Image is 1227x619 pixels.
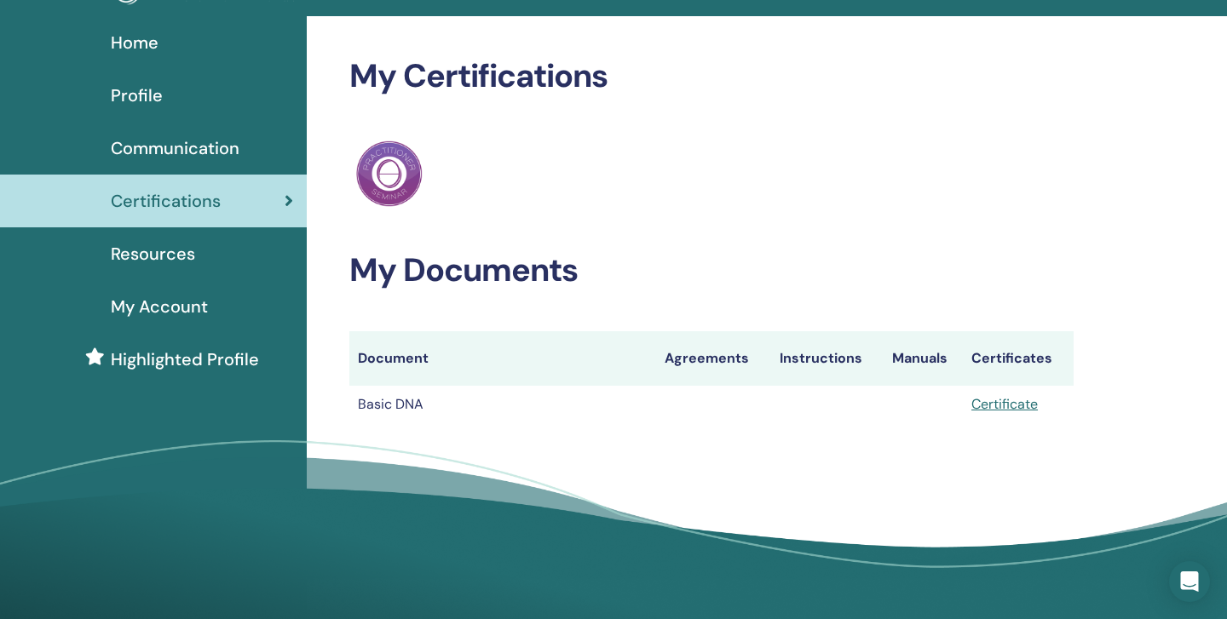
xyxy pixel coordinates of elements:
[1169,561,1210,602] div: Open Intercom Messenger
[971,395,1038,413] a: Certificate
[111,30,158,55] span: Home
[111,347,259,372] span: Highlighted Profile
[111,135,239,161] span: Communication
[111,188,221,214] span: Certifications
[884,331,963,386] th: Manuals
[111,294,208,319] span: My Account
[111,83,163,108] span: Profile
[771,331,884,386] th: Instructions
[349,57,1074,96] h2: My Certifications
[349,386,656,423] td: Basic DNA
[349,251,1074,290] h2: My Documents
[349,331,656,386] th: Document
[356,140,423,207] img: Practitioner
[963,331,1074,386] th: Certificates
[656,331,771,386] th: Agreements
[111,241,195,267] span: Resources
